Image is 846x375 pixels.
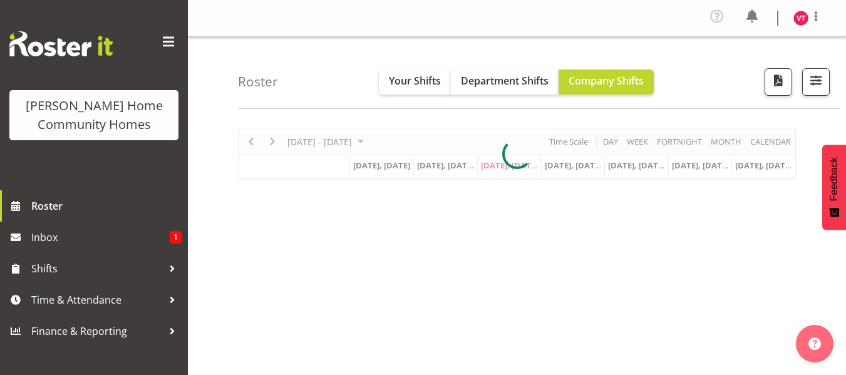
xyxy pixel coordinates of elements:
button: Company Shifts [559,69,654,95]
h4: Roster [238,74,278,89]
button: Your Shifts [379,69,451,95]
span: 1 [170,231,182,244]
img: Rosterit website logo [9,31,113,56]
img: vanessa-thornley8527.jpg [793,11,808,26]
button: Department Shifts [451,69,559,95]
span: Roster [31,197,182,215]
span: Finance & Reporting [31,322,163,341]
span: Department Shifts [461,74,549,88]
span: Feedback [828,157,840,201]
span: Company Shifts [569,74,644,88]
img: help-xxl-2.png [808,337,821,350]
span: Shifts [31,259,163,278]
span: Inbox [31,228,170,247]
button: Feedback - Show survey [822,145,846,230]
button: Filter Shifts [802,68,830,96]
div: [PERSON_NAME] Home Community Homes [22,96,166,134]
span: Your Shifts [389,74,441,88]
button: Download a PDF of the roster according to the set date range. [765,68,792,96]
span: Time & Attendance [31,290,163,309]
